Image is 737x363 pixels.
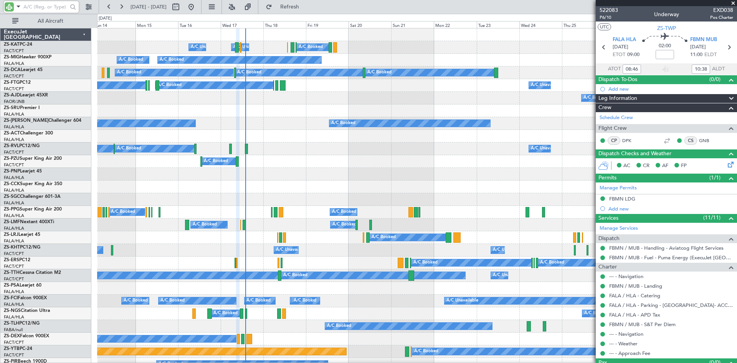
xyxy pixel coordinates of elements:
button: UTC [598,23,611,30]
span: ZS-TTH [4,270,20,275]
div: A/C Unavailable [493,244,525,256]
span: (1/1) [709,174,720,182]
div: A/C Booked [327,320,351,332]
span: 522083 [600,6,618,14]
a: ZS-LRJLearjet 45 [4,232,40,237]
a: FACT/CPT [4,162,24,168]
a: ZS-FTGPC12 [4,80,31,85]
div: A/C Booked [111,206,135,218]
a: FALA/HLA [4,61,24,66]
a: --- - Navigation [609,331,643,337]
button: Refresh [262,1,308,13]
a: ZS-DCALearjet 45 [4,68,43,72]
div: Sun 21 [391,21,434,28]
span: Permits [598,174,616,182]
div: A/C Booked [213,308,238,319]
a: FACT/CPT [4,149,24,155]
a: Manage Permits [600,184,637,192]
a: FALA/HLA [4,302,24,307]
div: A/C Booked [124,295,148,307]
span: EXD038 [710,6,733,14]
div: Wed 24 [519,21,562,28]
div: A/C Booked [160,295,185,307]
a: ZS-PSALearjet 60 [4,283,41,288]
span: Leg Information [598,94,637,103]
a: ZS-PNPLearjet 45 [4,169,42,174]
span: ZS-LMF [4,220,20,224]
span: CR [643,162,649,170]
span: Refresh [274,4,306,10]
span: ZS-NGS [4,308,21,313]
a: ZS-PZUSuper King Air 200 [4,156,62,161]
a: FACT/CPT [4,73,24,79]
div: Mon 22 [434,21,476,28]
div: A/C Unavailable [191,41,223,53]
span: Dispatch Checks and Weather [598,149,671,158]
span: ZS-TWP [657,24,676,32]
a: FALA/HLA [4,175,24,181]
a: ZS-AJDLearjet 45XR [4,93,48,98]
div: A/C Booked [117,143,141,154]
span: ZS-[PERSON_NAME] [4,118,48,123]
div: A/C Booked [117,67,141,78]
a: ZS-TLHPC12/NG [4,321,40,326]
span: ZS-DCA [4,68,21,72]
span: All Aircraft [20,18,81,24]
div: A/C Unavailable [531,80,563,91]
span: Crew [598,103,611,112]
a: ZS-RVLPC12/NG [4,144,40,148]
span: ZS-FTG [4,80,20,85]
a: ZS-SGCChallenger 601-3A [4,194,61,199]
a: ZS-SRUPremier I [4,106,40,110]
a: ZS-YTBPC-24 [4,346,32,351]
span: 09:00 [627,51,640,59]
span: FP [681,162,687,170]
div: A/C Booked [331,118,355,129]
a: FAOR/JNB [4,99,25,104]
span: ZS-CCK [4,182,20,186]
a: FACT/CPT [4,86,24,92]
a: ZS-FCIFalcon 900EX [4,296,47,300]
a: Schedule Crew [600,114,633,122]
span: ALDT [712,65,725,73]
div: A/C Unavailable [446,295,478,307]
span: [DATE] - [DATE] [131,3,167,10]
div: Thu 25 [562,21,605,28]
span: ZS-YTB [4,346,20,351]
div: A/C Booked [372,232,396,243]
span: 11:00 [690,51,702,59]
div: CS [684,136,697,145]
div: A/C Unavailable [531,143,563,154]
div: FBMN LDG [609,196,635,202]
a: ZS-DEXFalcon 900EX [4,334,49,338]
a: FBMN / MUB - Landing [609,283,662,289]
a: FACT/CPT [4,264,24,269]
a: --- - Approach Fee [609,350,650,356]
div: A/C Booked [583,92,608,104]
div: A/C Booked [160,54,184,66]
div: Thu 18 [263,21,306,28]
a: Manage Services [600,225,638,232]
a: FALA/HLA [4,111,24,117]
div: A/C Booked [414,346,438,357]
span: Pos Charter [710,14,733,21]
span: Services [598,214,618,223]
a: --- - Weather [609,340,638,347]
input: --:-- [692,65,710,74]
a: GNB [699,137,716,144]
a: FALA/HLA [4,187,24,193]
span: ZS-KHT [4,245,20,250]
a: FALA/HLA [4,124,24,130]
div: A/C Booked [157,80,182,91]
a: FALA / HLA - Parking - [GEOGRAPHIC_DATA]- ACC # 1800 [609,302,733,308]
a: DPK [622,137,640,144]
a: ZS-PPGSuper King Air 200 [4,207,62,212]
div: Fri 19 [306,21,349,28]
a: ZS-[PERSON_NAME]Challenger 604 [4,118,81,123]
div: [DATE] [99,15,112,22]
div: A/C Booked [193,219,217,230]
div: A/C Booked [332,206,356,218]
span: P6/10 [600,14,618,21]
a: FALA/HLA [4,137,24,143]
span: ZS-RVL [4,144,19,148]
